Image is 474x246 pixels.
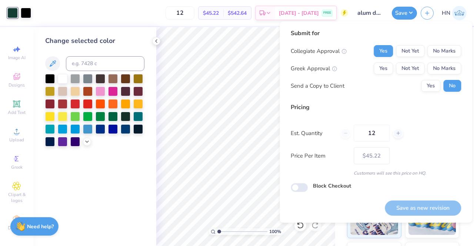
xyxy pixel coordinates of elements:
[269,228,281,235] span: 100 %
[396,63,424,74] button: Not Yet
[166,6,194,20] input: – –
[66,56,144,71] input: e.g. 7428 c
[291,29,461,38] div: Submit for
[442,9,450,17] span: HN
[427,45,461,57] button: No Marks
[279,9,319,17] span: [DATE] - [DATE]
[228,9,247,17] span: $542.64
[323,10,331,16] span: FREE
[452,6,467,20] img: Huda Nadeem
[374,63,393,74] button: Yes
[8,225,26,231] span: Decorate
[427,63,461,74] button: No Marks
[45,36,144,46] div: Change selected color
[291,82,344,90] div: Send a Copy to Client
[11,164,23,170] span: Greek
[396,45,424,57] button: Not Yet
[291,103,461,112] div: Pricing
[8,109,26,115] span: Add Text
[9,137,24,143] span: Upload
[354,125,390,142] input: – –
[443,80,461,92] button: No
[291,47,347,55] div: Collegiate Approval
[9,82,25,88] span: Designs
[352,6,388,20] input: Untitled Design
[203,9,219,17] span: $45.22
[374,45,393,57] button: Yes
[291,170,461,176] div: Customers will see this price on HQ.
[442,6,467,20] a: HN
[27,223,54,230] strong: Need help?
[8,55,26,61] span: Image AI
[291,152,348,160] label: Price Per Item
[291,129,335,138] label: Est. Quantity
[4,192,30,203] span: Clipart & logos
[392,7,417,20] button: Save
[421,80,440,92] button: Yes
[291,64,337,73] div: Greek Approval
[313,182,351,190] label: Block Checkout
